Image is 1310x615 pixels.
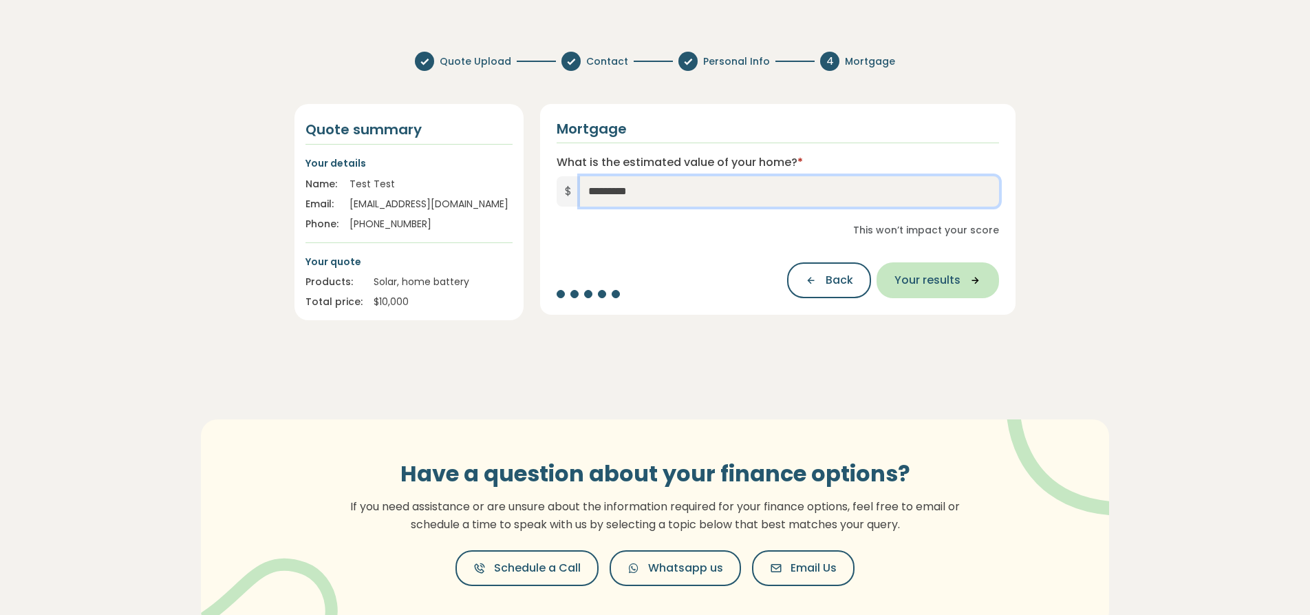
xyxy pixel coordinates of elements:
button: Whatsapp us [610,550,741,586]
div: This won’t impact your score [557,223,999,238]
p: If you need assistance or are unsure about the information required for your finance options, fee... [342,498,968,533]
div: 4 [820,52,839,71]
span: $ [557,176,580,207]
span: Your results [894,272,960,289]
h4: Quote summary [305,121,513,138]
div: Test Test [350,177,513,191]
p: Your quote [305,254,513,269]
h3: Have a question about your finance options? [342,461,968,487]
div: Solar, home battery [374,275,513,289]
div: [EMAIL_ADDRESS][DOMAIN_NAME] [350,197,513,211]
div: Phone: [305,217,339,231]
span: Whatsapp us [648,560,723,576]
button: Email Us [752,550,855,586]
span: Back [826,272,853,289]
p: Your details [305,156,513,171]
label: What is the estimated value of your home? [557,154,803,171]
button: Schedule a Call [455,550,599,586]
div: Products: [305,275,363,289]
div: Email: [305,197,339,211]
div: $ 10,000 [374,295,513,309]
div: Name: [305,177,339,191]
div: Total price: [305,295,363,309]
img: vector [971,382,1150,516]
h2: Mortgage [557,121,627,137]
div: [PHONE_NUMBER] [350,217,513,231]
span: Email Us [791,560,837,576]
span: Contact [586,54,628,69]
span: Schedule a Call [494,560,581,576]
span: Personal Info [703,54,770,69]
button: Your results [877,262,999,298]
span: Quote Upload [440,54,511,69]
span: Mortgage [845,54,895,69]
button: Back [787,262,871,298]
